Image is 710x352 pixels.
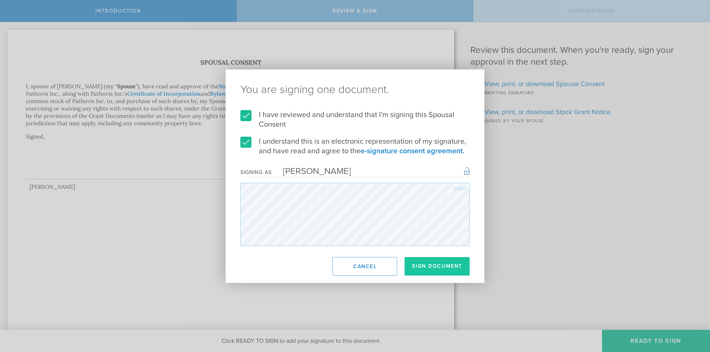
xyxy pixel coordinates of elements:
[332,257,397,276] button: Cancel
[272,166,351,177] div: [PERSON_NAME]
[361,147,463,156] a: e-signature consent agreement
[240,84,470,95] ng-pluralize: You are signing one document.
[240,110,470,129] label: I have reviewed and understand that I'm signing this Spousal Consent
[405,257,470,276] button: Sign Document
[240,137,470,156] label: I understand this is an electronic representation of my signature, and have read and agree to the .
[240,169,272,175] div: Signing as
